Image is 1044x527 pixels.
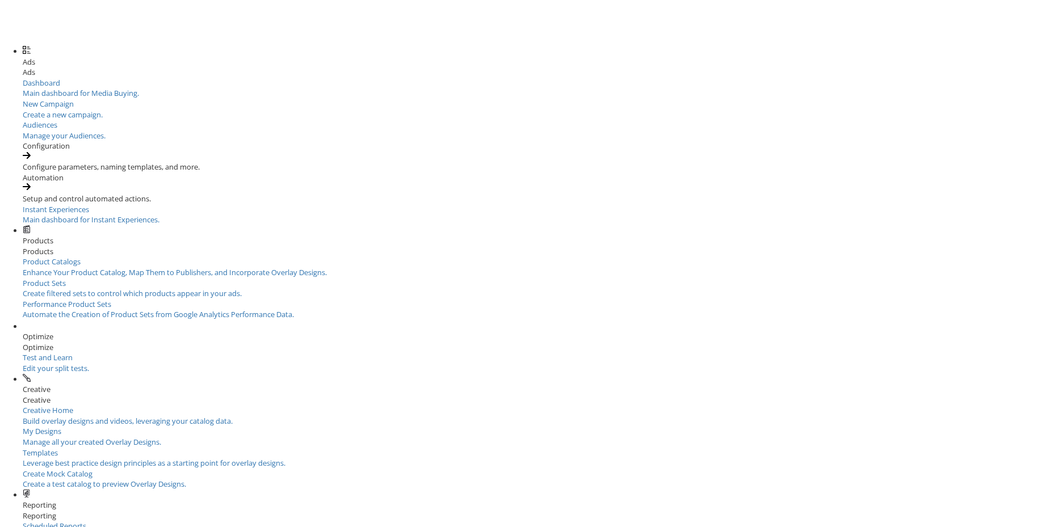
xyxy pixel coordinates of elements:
[23,256,1044,267] div: Product Catalogs
[23,278,1044,289] div: Product Sets
[23,395,1044,406] div: Creative
[23,448,1044,458] div: Templates
[23,67,1044,78] div: Ads
[23,204,1044,225] a: Instant ExperiencesMain dashboard for Instant Experiences.
[23,469,1044,490] a: Create Mock CatalogCreate a test catalog to preview Overlay Designs.
[23,500,56,510] span: Reporting
[23,99,1044,120] a: New CampaignCreate a new campaign.
[23,469,1044,479] div: Create Mock Catalog
[23,88,1044,99] div: Main dashboard for Media Buying.
[23,342,1044,353] div: Optimize
[23,278,1044,299] a: Product SetsCreate filtered sets to control which products appear in your ads.
[23,162,1044,172] div: Configure parameters, naming templates, and more.
[23,57,35,67] span: Ads
[23,130,1044,141] div: Manage your Audiences.
[23,511,1044,521] div: Reporting
[23,352,165,373] a: Test and LearnEdit your split tests.
[23,405,1044,426] a: Creative HomeBuild overlay designs and videos, leveraging your catalog data.
[23,99,1044,109] div: New Campaign
[23,78,1044,99] a: DashboardMain dashboard for Media Buying.
[23,479,1044,490] div: Create a test catalog to preview Overlay Designs.
[23,426,1044,447] a: My DesignsManage all your created Overlay Designs.
[23,256,1044,277] a: Product CatalogsEnhance Your Product Catalog, Map Them to Publishers, and Incorporate Overlay Des...
[23,299,1044,310] div: Performance Product Sets
[23,204,1044,215] div: Instant Experiences
[23,405,1044,416] div: Creative Home
[23,299,1044,320] a: Performance Product SetsAutomate the Creation of Product Sets from Google Analytics Performance D...
[23,120,1044,141] a: AudiencesManage your Audiences.
[23,416,1044,427] div: Build overlay designs and videos, leveraging your catalog data.
[23,437,1044,448] div: Manage all your created Overlay Designs.
[23,109,1044,120] div: Create a new campaign.
[23,141,1044,151] div: Configuration
[23,426,1044,437] div: My Designs
[23,120,1044,130] div: Audiences
[23,214,1044,225] div: Main dashboard for Instant Experiences.
[23,246,1044,257] div: Products
[23,458,1044,469] div: Leverage best practice design principles as a starting point for overlay designs.
[23,193,1044,204] div: Setup and control automated actions.
[23,288,1044,299] div: Create filtered sets to control which products appear in your ads.
[23,363,165,374] div: Edit your split tests.
[23,331,53,342] span: Optimize
[23,309,1044,320] div: Automate the Creation of Product Sets from Google Analytics Performance Data.
[23,448,1044,469] a: TemplatesLeverage best practice design principles as a starting point for overlay designs.
[23,172,1044,183] div: Automation
[23,384,50,394] span: Creative
[23,352,165,363] div: Test and Learn
[23,267,1044,278] div: Enhance Your Product Catalog, Map Them to Publishers, and Incorporate Overlay Designs.
[23,78,1044,88] div: Dashboard
[23,235,53,246] span: Products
